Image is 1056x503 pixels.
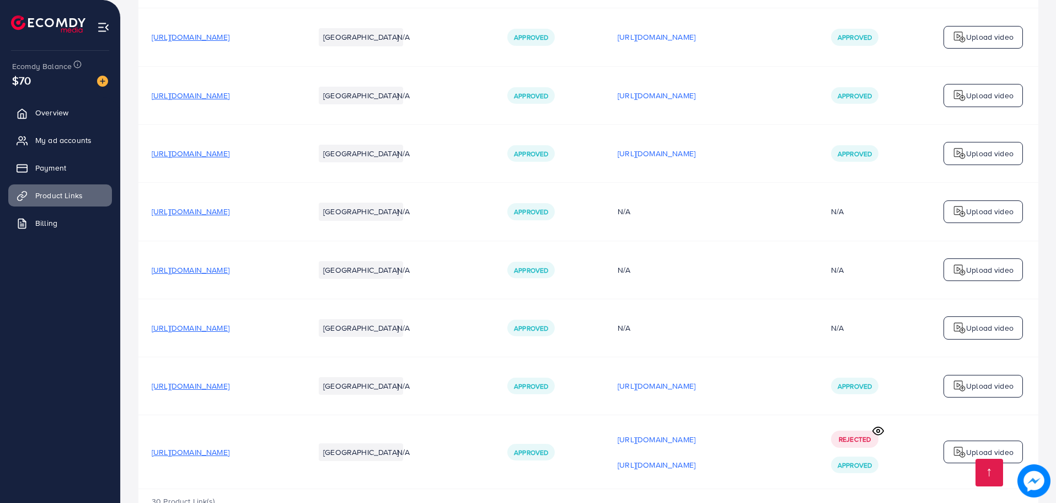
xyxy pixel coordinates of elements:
[838,460,872,470] span: Approved
[514,266,548,275] span: Approved
[953,147,966,160] img: logo
[319,443,403,461] li: [GEOGRAPHIC_DATA]
[966,147,1014,160] p: Upload video
[8,157,112,179] a: Payment
[397,447,410,458] span: N/A
[319,319,403,337] li: [GEOGRAPHIC_DATA]
[1017,464,1050,497] img: image
[12,61,72,72] span: Ecomdy Balance
[514,448,548,457] span: Approved
[966,30,1014,44] p: Upload video
[838,382,872,391] span: Approved
[319,377,403,395] li: [GEOGRAPHIC_DATA]
[514,324,548,333] span: Approved
[152,380,229,391] span: [URL][DOMAIN_NAME]
[8,129,112,151] a: My ad accounts
[966,321,1014,335] p: Upload video
[152,447,229,458] span: [URL][DOMAIN_NAME]
[953,205,966,218] img: logo
[966,379,1014,393] p: Upload video
[966,89,1014,102] p: Upload video
[397,380,410,391] span: N/A
[8,102,112,124] a: Overview
[8,184,112,207] a: Product Links
[35,162,66,173] span: Payment
[319,87,403,104] li: [GEOGRAPHIC_DATA]
[397,322,410,333] span: N/A
[831,322,844,333] div: N/A
[152,264,229,276] span: [URL][DOMAIN_NAME]
[152,148,229,159] span: [URL][DOMAIN_NAME]
[953,379,966,393] img: logo
[11,15,85,33] img: logo
[953,321,966,335] img: logo
[618,264,805,276] div: N/A
[966,263,1014,277] p: Upload video
[618,147,695,160] p: [URL][DOMAIN_NAME]
[152,31,229,43] span: [URL][DOMAIN_NAME]
[319,261,403,279] li: [GEOGRAPHIC_DATA]
[97,76,108,87] img: image
[953,446,966,459] img: logo
[618,206,805,217] div: N/A
[953,30,966,44] img: logo
[953,89,966,102] img: logo
[618,30,695,44] p: [URL][DOMAIN_NAME]
[838,149,872,158] span: Approved
[319,145,403,162] li: [GEOGRAPHIC_DATA]
[838,91,872,100] span: Approved
[514,91,548,100] span: Approved
[831,264,844,276] div: N/A
[839,435,871,444] span: Rejected
[319,28,403,46] li: [GEOGRAPHIC_DATA]
[831,206,844,217] div: N/A
[966,446,1014,459] p: Upload video
[12,70,31,91] span: $70
[35,190,83,201] span: Product Links
[35,218,57,229] span: Billing
[618,89,695,102] p: [URL][DOMAIN_NAME]
[838,33,872,42] span: Approved
[397,148,410,159] span: N/A
[618,458,695,472] p: [URL][DOMAIN_NAME]
[618,379,695,393] p: [URL][DOMAIN_NAME]
[152,322,229,333] span: [URL][DOMAIN_NAME]
[152,206,229,217] span: [URL][DOMAIN_NAME]
[618,433,695,446] p: [URL][DOMAIN_NAME]
[397,31,410,43] span: N/A
[8,212,112,234] a: Billing
[397,90,410,101] span: N/A
[953,263,966,277] img: logo
[152,90,229,101] span: [URL][DOMAIN_NAME]
[966,205,1014,218] p: Upload video
[397,206,410,217] span: N/A
[514,33,548,42] span: Approved
[35,107,68,118] span: Overview
[97,21,110,34] img: menu
[514,382,548,391] span: Approved
[514,207,548,216] span: Approved
[618,322,805,333] div: N/A
[397,264,410,276] span: N/A
[514,149,548,158] span: Approved
[35,135,92,146] span: My ad accounts
[319,203,403,220] li: [GEOGRAPHIC_DATA]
